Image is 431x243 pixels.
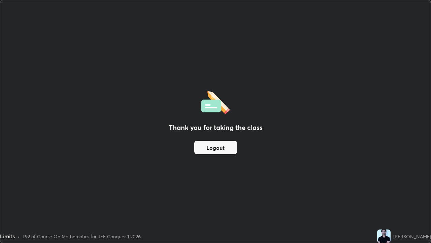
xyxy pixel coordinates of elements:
[18,233,20,240] div: •
[393,233,431,240] div: [PERSON_NAME]
[201,89,230,114] img: offlineFeedback.1438e8b3.svg
[23,233,141,240] div: L92 of Course On Mathematics for JEE Conquer 1 2026
[194,141,237,154] button: Logout
[377,230,391,243] img: 7aced0a64bc6441e9f5d793565b0659e.jpg
[169,123,263,133] h2: Thank you for taking the class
